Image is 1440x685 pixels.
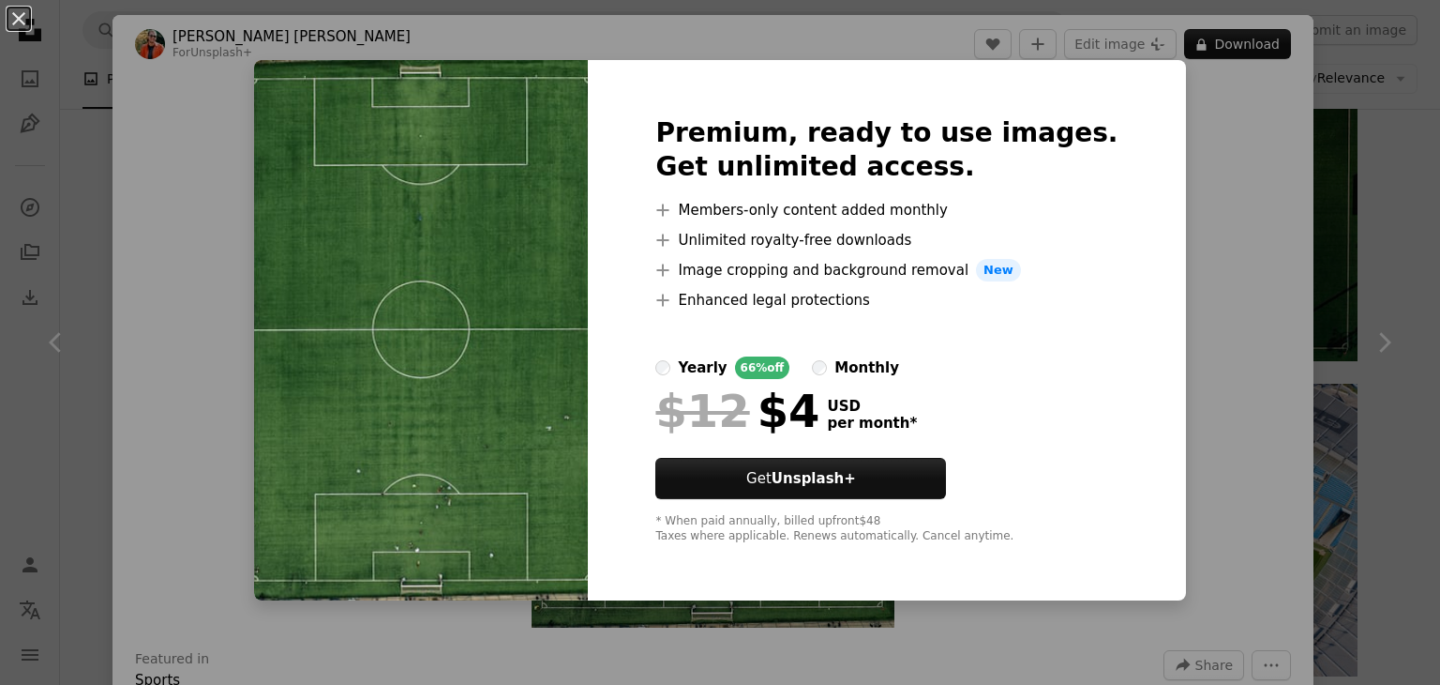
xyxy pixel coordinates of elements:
[827,415,917,432] span: per month *
[655,458,946,499] button: GetUnsplash+
[655,199,1117,221] li: Members-only content added monthly
[254,60,588,601] img: premium_photo-1671489203034-fc619a2de3bf
[772,470,856,487] strong: Unsplash+
[735,357,790,379] div: 66% off
[655,514,1117,544] div: * When paid annually, billed upfront $48 Taxes where applicable. Renews automatically. Cancel any...
[655,259,1117,282] li: Image cropping and background removal
[678,357,727,379] div: yearly
[827,398,917,415] span: USD
[834,357,899,379] div: monthly
[655,289,1117,312] li: Enhanced legal protections
[812,360,827,375] input: monthly
[655,360,670,375] input: yearly66%off
[655,116,1117,184] h2: Premium, ready to use images. Get unlimited access.
[976,259,1021,282] span: New
[655,229,1117,251] li: Unlimited royalty-free downloads
[655,387,819,435] div: $4
[655,387,749,435] span: $12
